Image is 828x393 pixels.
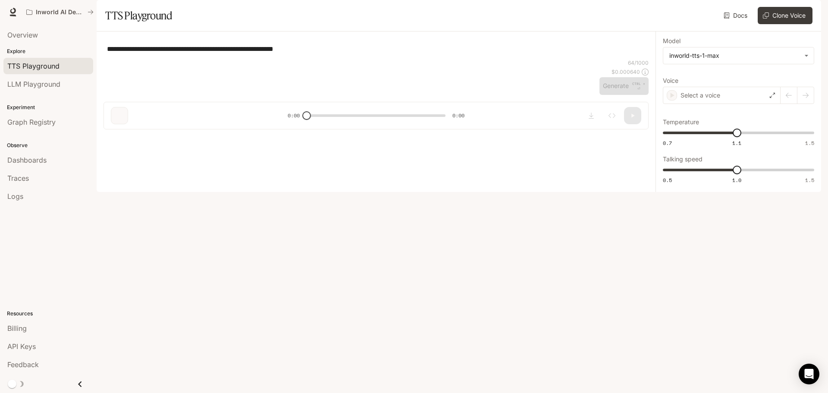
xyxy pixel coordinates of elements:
p: Voice [663,78,678,84]
p: 64 / 1000 [628,59,649,66]
p: Select a voice [681,91,720,100]
span: 1.1 [732,139,741,147]
span: 1.5 [805,176,814,184]
p: Model [663,38,681,44]
p: Talking speed [663,156,703,162]
div: Open Intercom Messenger [799,364,819,384]
div: inworld-tts-1-max [663,47,814,64]
p: Temperature [663,119,699,125]
span: 0.7 [663,139,672,147]
button: Clone Voice [758,7,812,24]
span: 0.5 [663,176,672,184]
p: $ 0.000640 [612,68,640,75]
h1: TTS Playground [105,7,172,24]
a: Docs [722,7,751,24]
p: Inworld AI Demos [36,9,84,16]
button: All workspaces [22,3,97,21]
span: 1.5 [805,139,814,147]
span: 1.0 [732,176,741,184]
div: inworld-tts-1-max [669,51,800,60]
